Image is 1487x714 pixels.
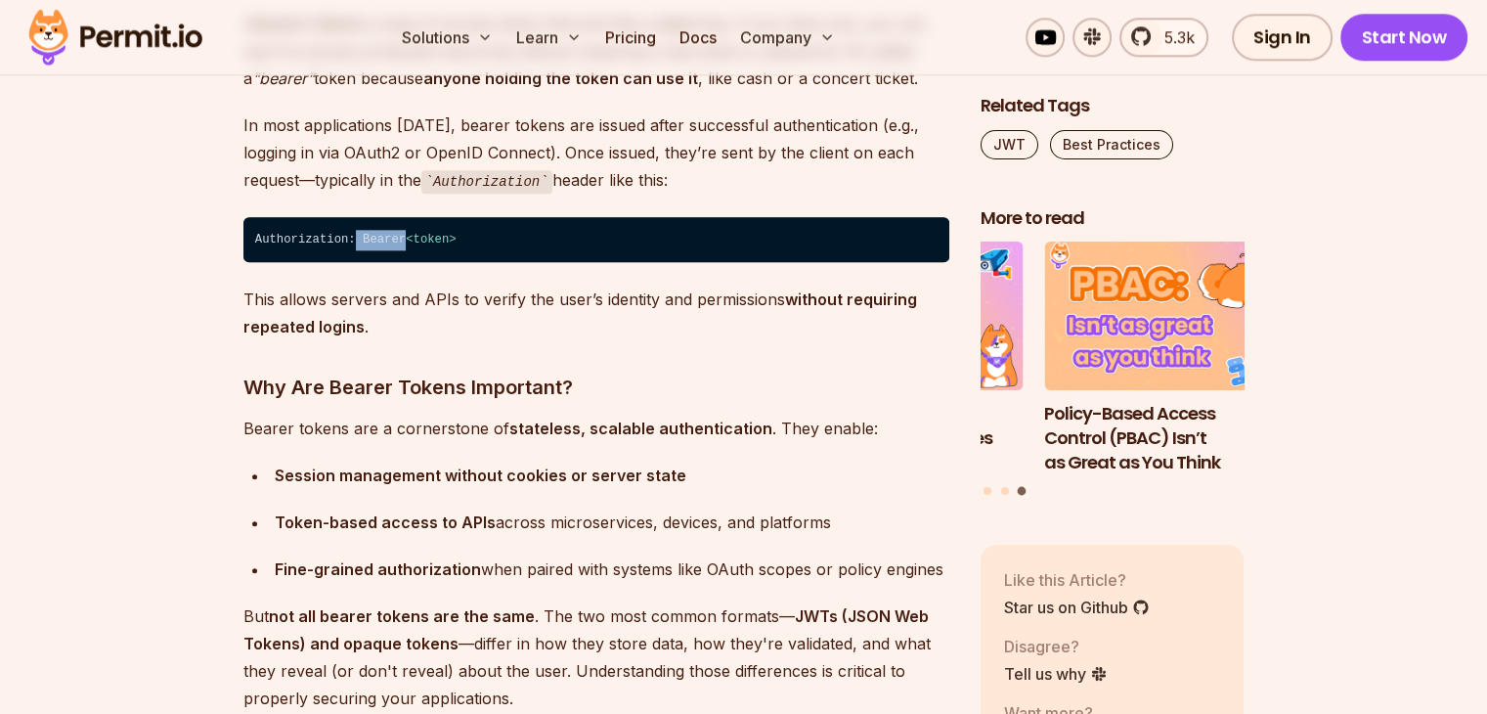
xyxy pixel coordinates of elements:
[243,286,949,340] p: This allows servers and APIs to verify the user’s identity and permissions .
[1232,14,1333,61] a: Sign In
[981,130,1038,159] a: JWT
[1044,243,1308,391] img: Policy-Based Access Control (PBAC) Isn’t as Great as You Think
[243,217,949,262] code: Authorization: Bearer
[732,18,843,57] button: Company
[1050,130,1173,159] a: Best Practices
[275,509,949,536] div: across microservices, devices, and platforms
[243,602,949,712] p: But . The two most common formats— —differ in how they store data, how they're validated, and wha...
[243,112,949,195] p: In most applications [DATE], bearer tokens are issued after successful authentication (e.g., logg...
[981,206,1245,231] h2: More to read
[981,94,1245,118] h2: Related Tags
[269,606,535,626] strong: not all bearer tokens are the same
[275,513,496,532] strong: Token-based access to APIs
[1004,635,1108,658] p: Disagree?
[243,290,917,336] strong: without requiring repeated logins
[981,243,1245,499] div: Posts
[1044,243,1308,475] li: 3 of 3
[275,556,949,583] div: when paired with systems like OAuth scopes or policy engines
[275,466,686,485] strong: Session management without cookies or server state
[1044,402,1308,474] h3: Policy-Based Access Control (PBAC) Isn’t as Great as You Think
[1004,568,1150,592] p: Like this Article?
[1340,14,1468,61] a: Start Now
[597,18,664,57] a: Pricing
[414,233,450,246] span: token
[1004,596,1150,619] a: Star us on Github
[672,18,724,57] a: Docs
[394,18,501,57] button: Solutions
[760,243,1024,391] img: How to Use JWTs for Authorization: Best Practices and Common Mistakes
[760,402,1024,474] h3: How to Use JWTs for Authorization: Best Practices and Common Mistakes
[984,487,991,495] button: Go to slide 1
[406,233,456,246] span: < >
[509,419,772,438] strong: stateless, scalable authentication
[1018,487,1027,496] button: Go to slide 3
[243,606,929,653] strong: JWTs (JSON Web Tokens) and opaque tokens
[1044,243,1308,475] a: Policy-Based Access Control (PBAC) Isn’t as Great as You ThinkPolicy-Based Access Control (PBAC) ...
[243,415,949,442] p: Bearer tokens are a cornerstone of . They enable:
[1119,18,1208,57] a: 5.3k
[243,372,949,403] h3: Why Are Bearer Tokens Important?
[423,68,698,88] strong: anyone holding the token can use it
[252,68,314,88] em: "bearer"
[508,18,590,57] button: Learn
[421,170,552,194] code: Authorization
[1153,25,1195,49] span: 5.3k
[1001,487,1009,495] button: Go to slide 2
[1004,662,1108,686] a: Tell us why
[275,559,481,579] strong: Fine-grained authorization
[20,4,211,70] img: Permit logo
[760,243,1024,475] li: 2 of 3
